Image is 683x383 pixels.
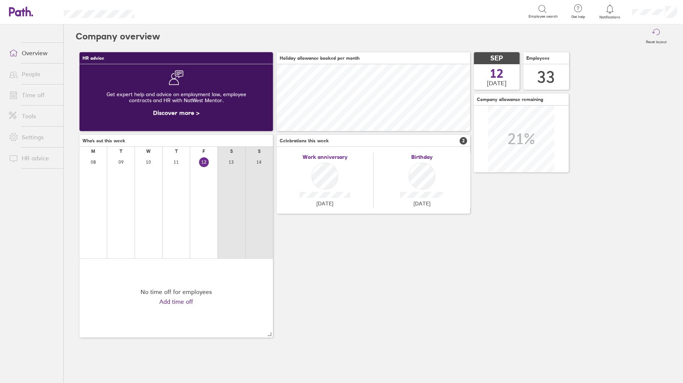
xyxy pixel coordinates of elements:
div: S [258,149,261,154]
span: [DATE] [316,201,333,207]
span: Employees [526,56,550,61]
div: Search [155,8,174,15]
a: Overview [3,45,63,60]
span: [DATE] [413,201,430,207]
span: Who's out this week [82,138,125,143]
span: HR advice [82,56,104,61]
a: Tools [3,109,63,124]
div: T [120,149,122,154]
a: People [3,66,63,81]
span: Birthday [411,154,433,160]
div: M [91,149,95,154]
span: [DATE] [487,80,506,86]
div: Get expert help and advice on employment law, employee contracts and HR with NatWest Mentor. [85,85,267,109]
a: Discover more > [153,109,199,116]
div: S [230,149,233,154]
span: Work anniversary [303,154,347,160]
button: Reset layout [641,24,671,48]
span: SEP [490,54,503,62]
span: Notifications [598,15,622,20]
span: Holiday allowance booked per month [280,56,359,61]
span: 12 [490,68,503,80]
div: F [202,149,205,154]
a: Time off [3,87,63,103]
a: Settings [3,130,63,145]
span: Get help [566,15,590,19]
span: Employee search [529,14,558,19]
a: HR advice [3,151,63,166]
span: Company allowance remaining [477,97,543,102]
a: Notifications [598,4,622,20]
div: T [175,149,178,154]
span: Celebrations this week [280,138,329,143]
div: No time off for employees [141,288,212,295]
a: Add time off [159,298,193,305]
div: 33 [537,68,555,87]
h2: Company overview [76,24,160,48]
div: W [146,149,151,154]
label: Reset layout [641,38,671,44]
span: 2 [460,137,467,145]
